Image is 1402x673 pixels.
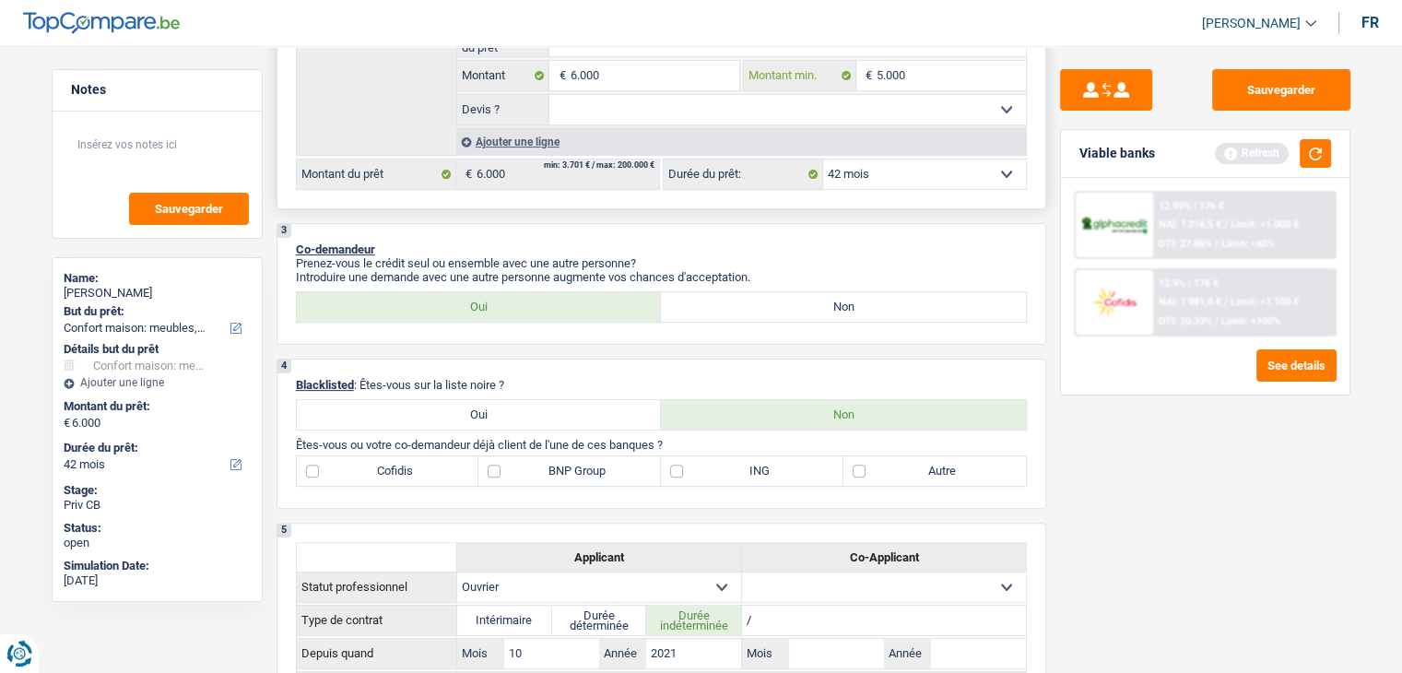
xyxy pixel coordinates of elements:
[843,456,1026,486] label: Autre
[1159,296,1221,308] span: NAI: 1 991,8 €
[1224,218,1228,230] span: /
[64,573,251,588] div: [DATE]
[1212,69,1350,111] button: Sauvegarder
[64,376,251,389] div: Ajouter une ligne
[457,95,550,124] label: Devis ?
[741,542,1026,572] th: Co-Applicant
[64,416,70,431] span: €
[1202,16,1301,31] span: [PERSON_NAME]
[1224,296,1228,308] span: /
[789,639,884,668] input: MM
[456,128,1026,155] div: Ajouter une ligne
[23,12,180,34] img: TopCompare Logo
[457,639,504,668] label: Mois
[504,639,599,668] input: MM
[64,342,251,357] div: Détails but du prêt
[64,559,251,573] div: Simulation Date:
[1256,349,1337,382] button: See details
[297,159,456,189] label: Montant du prêt
[64,399,247,414] label: Montant du prêt:
[296,270,1027,284] p: Introduire une demande avec une autre personne augmente vos chances d'acceptation.
[297,292,662,322] label: Oui
[1080,215,1149,236] img: Alphacredit
[297,400,662,430] label: Oui
[661,292,1026,322] label: Non
[1231,218,1299,230] span: Limit: >1.000 €
[856,61,877,90] span: €
[64,536,251,550] div: open
[931,639,1026,668] input: AAAA
[71,82,243,98] h5: Notes
[742,639,789,668] label: Mois
[277,524,291,537] div: 5
[296,242,375,256] span: Co-demandeur
[297,456,479,486] label: Cofidis
[64,483,251,498] div: Stage:
[1215,238,1219,250] span: /
[1215,143,1289,163] div: Refresh
[478,456,661,486] label: BNP Group
[1159,238,1212,250] span: DTI: 27.86%
[296,438,1027,452] p: Êtes-vous ou votre co-demandeur déjà client de l'une de ces banques ?
[549,61,570,90] span: €
[1080,285,1149,319] img: Cofidis
[296,256,1027,270] p: Prenez-vous le crédit seul ou ensemble avec une autre personne?
[742,614,1026,626] p: /
[456,159,477,189] span: €
[661,456,843,486] label: ING
[64,286,251,301] div: [PERSON_NAME]
[744,61,856,90] label: Montant min.
[64,521,251,536] div: Status:
[661,400,1026,430] label: Non
[64,304,247,319] label: But du prêt:
[64,498,251,513] div: Priv CB
[1221,315,1280,327] span: Limit: <100%
[646,639,741,668] input: AAAA
[296,378,1027,392] p: : Êtes-vous sur la liste noire ?
[1159,315,1212,327] span: DTI: 20.33%
[457,61,550,90] label: Montant
[296,638,456,668] th: Depuis quand
[129,193,249,225] button: Sauvegarder
[1215,315,1219,327] span: /
[456,542,741,572] th: Applicant
[1221,238,1275,250] span: Limit: <60%
[884,639,931,668] label: Année
[296,378,354,392] span: Blacklisted
[664,159,823,189] label: Durée du prêt:
[155,203,223,215] span: Sauvegarder
[552,606,647,635] label: Durée déterminée
[1187,8,1316,39] a: [PERSON_NAME]
[544,161,654,170] div: min: 3.701 € / max: 200.000 €
[296,605,456,635] th: Type de contrat
[1079,146,1155,161] div: Viable banks
[277,224,291,238] div: 3
[1361,14,1379,31] div: fr
[1231,296,1299,308] span: Limit: >1.100 €
[64,271,251,286] div: Name:
[1159,200,1224,212] div: 12.99% | 176 €
[1159,277,1219,289] div: 12.9% | 176 €
[277,360,291,373] div: 4
[457,606,552,635] label: Intérimaire
[1159,218,1221,230] span: NAI: 1 316,5 €
[64,441,247,455] label: Durée du prêt:
[646,606,741,635] label: Durée indéterminée
[296,572,456,602] th: Statut professionnel
[599,639,646,668] label: Année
